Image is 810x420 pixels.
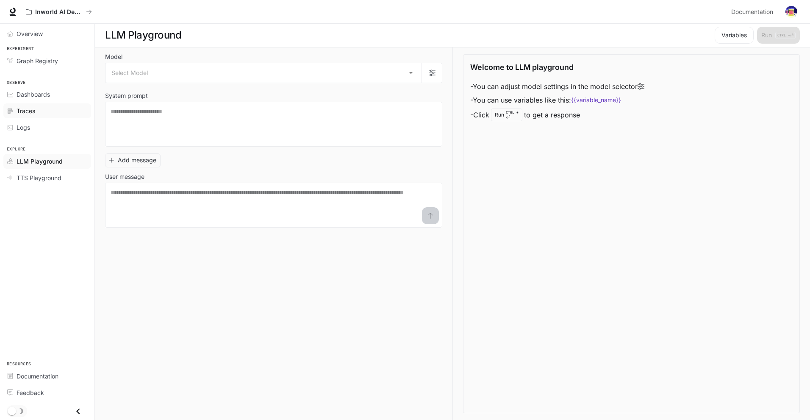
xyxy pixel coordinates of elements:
span: LLM Playground [17,157,63,166]
span: Overview [17,29,43,38]
div: Select Model [105,63,422,83]
span: Documentation [17,372,58,381]
li: - Click to get a response [470,107,644,123]
a: Documentation [728,3,779,20]
h1: LLM Playground [105,27,181,44]
button: Close drawer [69,403,88,420]
a: Logs [3,120,91,135]
p: Welcome to LLM playground [470,61,574,73]
span: Logs [17,123,30,132]
a: Graph Registry [3,53,91,68]
a: Feedback [3,385,91,400]
span: TTS Playground [17,173,61,182]
span: Traces [17,106,35,115]
a: Documentation [3,369,91,384]
p: Model [105,54,122,60]
p: User message [105,174,144,180]
span: Feedback [17,388,44,397]
img: User avatar [785,6,797,18]
a: Traces [3,103,91,118]
p: System prompt [105,93,148,99]
button: Add message [105,153,161,167]
p: CTRL + [506,110,519,115]
code: {{variable_name}} [571,96,621,104]
button: Variables [715,27,754,44]
a: Overview [3,26,91,41]
div: Run [491,108,522,121]
span: Graph Registry [17,56,58,65]
a: Dashboards [3,87,91,102]
button: User avatar [783,3,800,20]
span: Select Model [111,69,148,77]
p: Inworld AI Demos [35,8,83,16]
span: Documentation [731,7,773,17]
span: Dashboards [17,90,50,99]
span: Dark mode toggle [8,406,16,415]
button: All workspaces [22,3,96,20]
a: TTS Playground [3,170,91,185]
li: - You can adjust model settings in the model selector [470,80,644,93]
a: LLM Playground [3,154,91,169]
li: - You can use variables like this: [470,93,644,107]
p: ⏎ [506,110,519,120]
